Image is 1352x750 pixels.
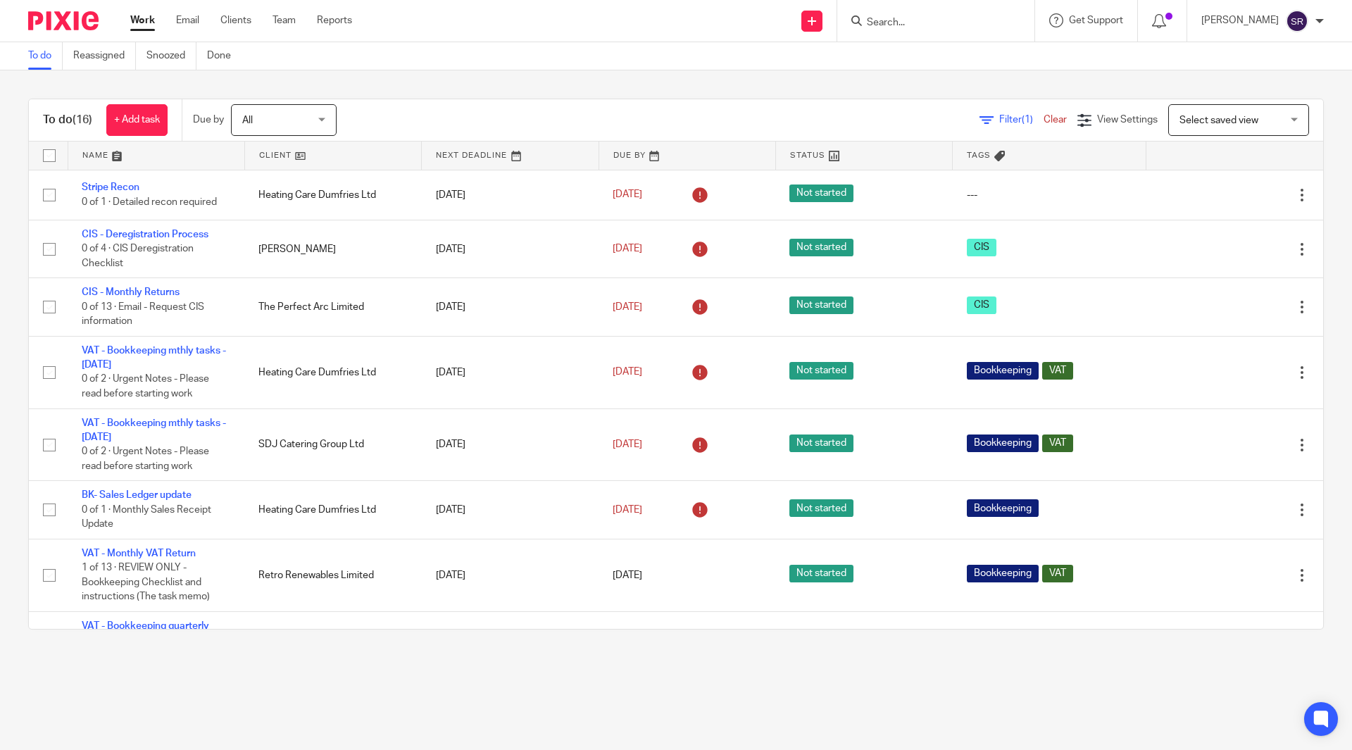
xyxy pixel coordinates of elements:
[242,115,253,125] span: All
[789,565,853,582] span: Not started
[967,435,1039,452] span: Bookkeeping
[82,182,139,192] a: Stripe Recon
[1201,13,1279,27] p: [PERSON_NAME]
[82,418,226,442] a: VAT - Bookkeeping mthly tasks - [DATE]
[613,244,642,254] span: [DATE]
[422,170,599,220] td: [DATE]
[28,11,99,30] img: Pixie
[422,408,599,481] td: [DATE]
[789,362,853,380] span: Not started
[28,42,63,70] a: To do
[967,565,1039,582] span: Bookkeeping
[422,611,599,684] td: [DATE]
[244,220,421,277] td: [PERSON_NAME]
[273,13,296,27] a: Team
[999,115,1044,125] span: Filter
[220,13,251,27] a: Clients
[82,346,226,370] a: VAT - Bookkeeping mthly tasks - [DATE]
[613,570,642,580] span: [DATE]
[193,113,224,127] p: Due by
[43,113,92,127] h1: To do
[613,439,642,449] span: [DATE]
[1069,15,1123,25] span: Get Support
[82,447,209,472] span: 0 of 2 · Urgent Notes - Please read before starting work
[613,368,642,377] span: [DATE]
[73,114,92,125] span: (16)
[789,435,853,452] span: Not started
[967,362,1039,380] span: Bookkeeping
[1286,10,1308,32] img: svg%3E
[1042,565,1073,582] span: VAT
[82,549,196,558] a: VAT - Monthly VAT Return
[422,220,599,277] td: [DATE]
[244,481,421,539] td: Heating Care Dumfries Ltd
[422,278,599,336] td: [DATE]
[82,287,180,297] a: CIS - Monthly Returns
[422,481,599,539] td: [DATE]
[82,375,209,399] span: 0 of 2 · Urgent Notes - Please read before starting work
[146,42,196,70] a: Snoozed
[82,621,209,645] a: VAT - Bookkeeping quarterly tasks
[73,42,136,70] a: Reassigned
[967,239,996,256] span: CIS
[82,244,194,269] span: 0 of 4 · CIS Deregistration Checklist
[244,539,421,611] td: Retro Renewables Limited
[106,104,168,136] a: + Add task
[613,505,642,515] span: [DATE]
[82,490,192,500] a: BK- Sales Ledger update
[244,611,421,684] td: SDJ Catering Group Ltd
[613,302,642,312] span: [DATE]
[422,539,599,611] td: [DATE]
[789,185,853,202] span: Not started
[613,190,642,200] span: [DATE]
[244,170,421,220] td: Heating Care Dumfries Ltd
[967,151,991,159] span: Tags
[176,13,199,27] a: Email
[967,296,996,314] span: CIS
[967,499,1039,517] span: Bookkeeping
[244,408,421,481] td: SDJ Catering Group Ltd
[967,188,1132,202] div: ---
[244,278,421,336] td: The Perfect Arc Limited
[1022,115,1033,125] span: (1)
[865,17,992,30] input: Search
[207,42,242,70] a: Done
[1044,115,1067,125] a: Clear
[317,13,352,27] a: Reports
[82,563,210,601] span: 1 of 13 · REVIEW ONLY - Bookkeeping Checklist and instructions (The task memo)
[82,505,211,530] span: 0 of 1 · Monthly Sales Receipt Update
[82,302,204,327] span: 0 of 13 · Email - Request CIS information
[1042,435,1073,452] span: VAT
[789,296,853,314] span: Not started
[422,336,599,408] td: [DATE]
[82,197,217,207] span: 0 of 1 · Detailed recon required
[1097,115,1158,125] span: View Settings
[1042,362,1073,380] span: VAT
[82,230,208,239] a: CIS - Deregistration Process
[789,499,853,517] span: Not started
[1179,115,1258,125] span: Select saved view
[244,336,421,408] td: Heating Care Dumfries Ltd
[130,13,155,27] a: Work
[789,239,853,256] span: Not started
